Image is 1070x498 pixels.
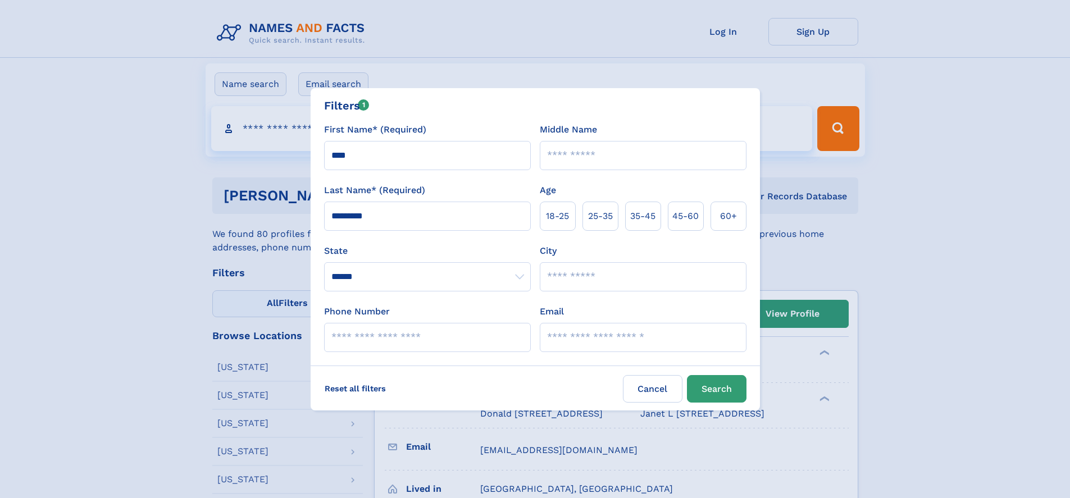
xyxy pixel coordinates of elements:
label: Middle Name [540,123,597,136]
label: Email [540,305,564,318]
label: Last Name* (Required) [324,184,425,197]
label: Reset all filters [317,375,393,402]
span: 25‑35 [588,209,613,223]
span: 35‑45 [630,209,655,223]
label: State [324,244,531,258]
span: 45‑60 [672,209,699,223]
label: Age [540,184,556,197]
label: First Name* (Required) [324,123,426,136]
button: Search [687,375,746,403]
span: 60+ [720,209,737,223]
label: Cancel [623,375,682,403]
div: Filters [324,97,370,114]
span: 18‑25 [546,209,569,223]
label: Phone Number [324,305,390,318]
label: City [540,244,557,258]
